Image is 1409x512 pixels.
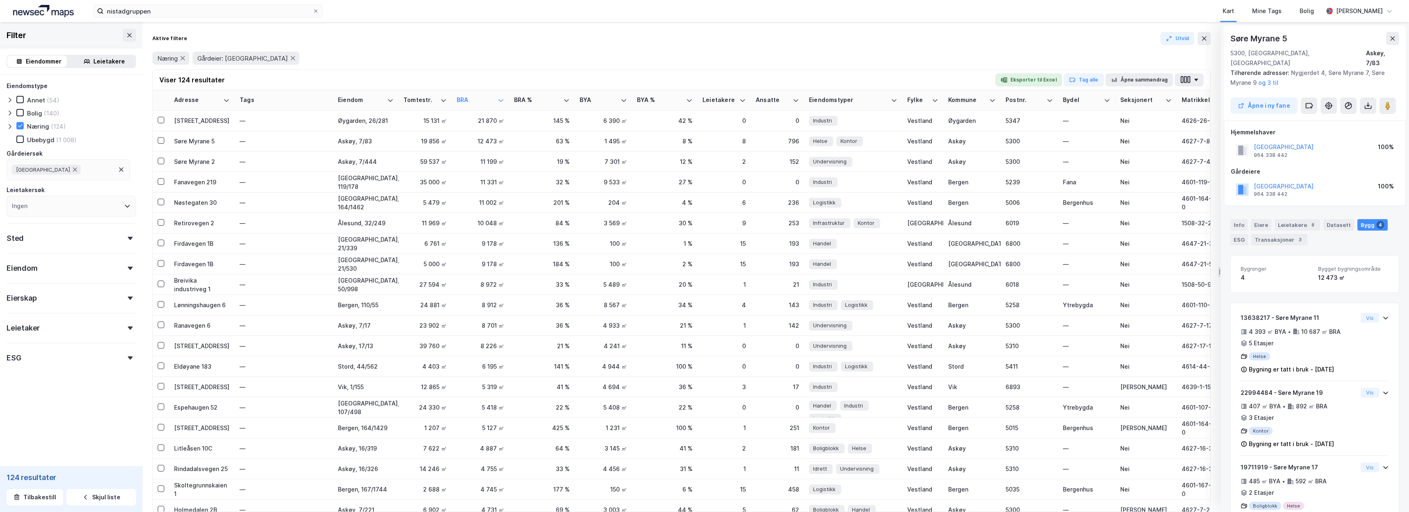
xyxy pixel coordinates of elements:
[104,5,313,17] input: Søk på adresse, matrikkel, gårdeiere, leietakere eller personer
[26,57,61,66] div: Eiendommer
[240,217,328,230] div: —
[948,157,996,166] div: Askøy
[240,155,328,168] div: —
[174,219,230,227] div: Retirovegen 2
[338,157,394,166] div: Askøy, 7/444
[845,301,868,309] span: Logistikk
[1241,273,1312,283] div: 4
[174,96,220,104] div: Adresse
[403,239,447,248] div: 6 761 ㎡
[7,323,40,333] div: Leietaker
[756,321,799,330] div: 142
[809,96,888,104] div: Eiendomstyper
[403,260,447,268] div: 5 000 ㎡
[756,301,799,309] div: 143
[1361,462,1379,472] button: Vis
[403,362,447,371] div: 4 403 ㎡
[637,219,693,227] div: 30 %
[27,96,45,104] div: Annet
[1275,219,1320,231] div: Leietakere
[1182,301,1237,309] div: 4601-110-55-0-0
[1309,221,1317,229] div: 8
[457,178,504,186] div: 11 331 ㎡
[637,301,693,309] div: 34 %
[813,280,832,289] span: Industri
[1249,327,1286,337] div: 4 393 ㎡ BYA
[1378,181,1394,191] div: 100%
[1006,301,1053,309] div: 5258
[514,219,570,227] div: 84 %
[157,54,178,62] span: Næring
[702,96,736,104] div: Leietakere
[240,96,328,104] div: Tags
[338,321,394,330] div: Askøy, 7/17
[1182,157,1237,166] div: 4627-7-444-0-0
[813,116,832,125] span: Industri
[1241,313,1357,323] div: 13638217 - Søre Myrane 11
[813,198,836,207] span: Logistikk
[948,301,996,309] div: Bergen
[1252,6,1282,16] div: Mine Tags
[1063,342,1110,350] div: —
[637,198,693,207] div: 4 %
[1120,342,1172,350] div: Nei
[580,116,627,125] div: 6 390 ㎡
[403,280,447,289] div: 27 594 ㎡
[174,321,230,330] div: Ranavegen 6
[580,301,627,309] div: 8 567 ㎡
[240,176,328,189] div: —
[56,136,77,144] div: (1 008)
[580,342,627,350] div: 4 241 ㎡
[1241,265,1312,272] span: Bygninger
[1182,342,1237,350] div: 4627-17-13-0-0
[756,198,799,207] div: 236
[1182,116,1237,125] div: 4626-26-281-0-0
[1120,321,1172,330] div: Nei
[1120,137,1172,145] div: Nei
[1006,260,1053,268] div: 6800
[174,239,230,248] div: Firdavegen 1B
[1063,178,1110,186] div: Fana
[1376,221,1384,229] div: 4
[1006,178,1053,186] div: 5239
[338,256,394,273] div: [GEOGRAPHIC_DATA], 21/530
[1318,273,1389,283] div: 12 473 ㎡
[514,321,570,330] div: 36 %
[1323,219,1354,231] div: Datasett
[1063,321,1110,330] div: —
[152,35,187,42] div: Aktive filtere
[338,137,394,145] div: Askøy, 7/83
[174,157,230,166] div: Søre Myrane 2
[580,198,627,207] div: 204 ㎡
[858,219,874,227] span: Kontor
[637,280,693,289] div: 20 %
[457,239,504,248] div: 9 178 ㎡
[457,96,494,104] div: BRA
[174,116,230,125] div: [STREET_ADDRESS]
[948,280,996,289] div: Ålesund
[338,116,394,125] div: Øygarden, 26/281
[580,321,627,330] div: 4 933 ㎡
[338,342,394,350] div: Askøy, 17/13
[995,73,1062,86] button: Eksporter til Excel
[197,54,288,62] span: Gårdeier: [GEOGRAPHIC_DATA]
[1063,219,1110,227] div: —
[702,157,746,166] div: 2
[44,109,59,117] div: (140)
[1182,178,1237,186] div: 4601-119-178-0-0
[702,137,746,145] div: 8
[1251,219,1271,231] div: Eiere
[27,122,49,130] div: Næring
[514,260,570,268] div: 184 %
[1357,219,1388,231] div: Bygg
[514,137,570,145] div: 63 %
[756,280,799,289] div: 21
[1160,32,1195,45] button: Utvid
[1006,219,1053,227] div: 6019
[948,219,996,227] div: Ålesund
[240,278,328,291] div: —
[1182,219,1237,227] div: 1508-32-249-0-0
[338,219,394,227] div: Ålesund, 32/249
[174,178,230,186] div: Fanavegen 219
[7,263,38,273] div: Eiendom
